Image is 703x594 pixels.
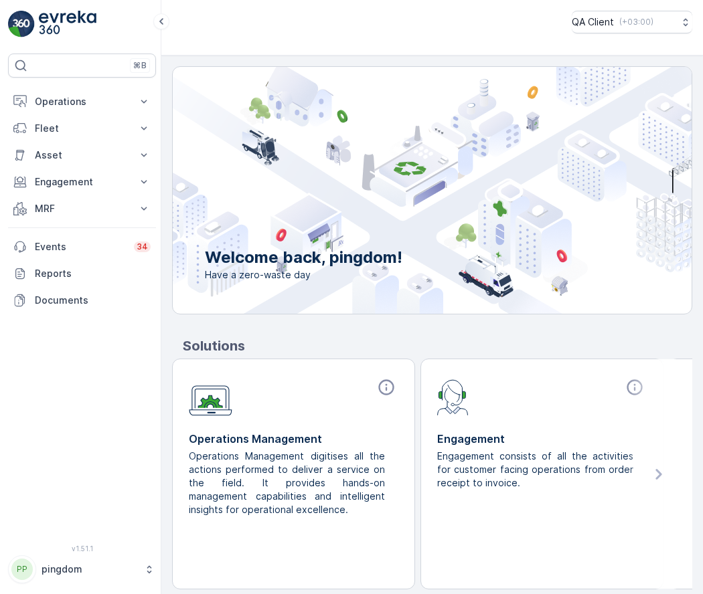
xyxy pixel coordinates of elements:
p: Documents [35,294,151,307]
p: pingdom [42,563,137,576]
p: Operations Management [189,431,398,447]
p: 34 [137,241,148,252]
p: MRF [35,202,129,215]
p: ( +03:00 ) [619,17,653,27]
p: Operations Management digitises all the actions performed to deliver a service on the field. It p... [189,450,388,516]
button: Fleet [8,115,156,142]
span: Have a zero-waste day [205,268,402,282]
button: Asset [8,142,156,169]
button: PPpingdom [8,555,156,583]
p: QA Client [572,15,614,29]
img: logo [8,11,35,37]
p: Reports [35,267,151,280]
div: PP [11,559,33,580]
button: QA Client(+03:00) [572,11,692,33]
button: MRF [8,195,156,222]
p: Engagement [35,175,129,189]
button: Operations [8,88,156,115]
img: module-icon [189,378,232,416]
p: Events [35,240,126,254]
p: Welcome back, pingdom! [205,247,402,268]
img: module-icon [437,378,469,415]
p: ⌘B [133,60,147,71]
p: Fleet [35,122,129,135]
p: Solutions [183,336,692,356]
button: Engagement [8,169,156,195]
p: Engagement consists of all the activities for customer facing operations from order receipt to in... [437,450,636,490]
p: Operations [35,95,129,108]
img: logo_light-DOdMpM7g.png [39,11,96,37]
a: Reports [8,260,156,287]
a: Events34 [8,233,156,260]
span: v 1.51.1 [8,544,156,553]
img: city illustration [112,67,692,314]
p: Engagement [437,431,647,447]
a: Documents [8,287,156,314]
p: Asset [35,148,129,162]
